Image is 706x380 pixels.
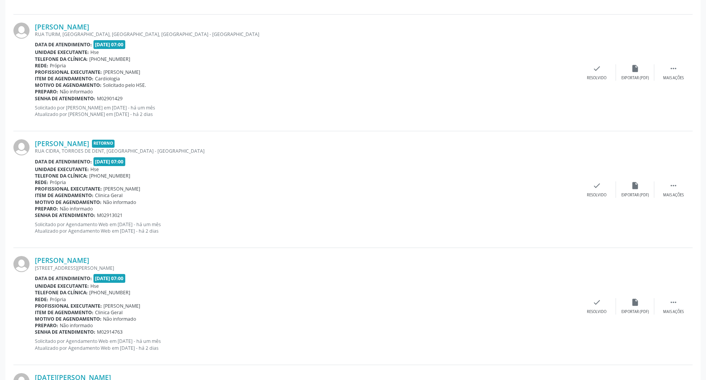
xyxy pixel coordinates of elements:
span: Solicitado pelo HSE. [103,82,146,88]
b: Senha de atendimento: [35,212,95,219]
b: Profissional executante: [35,303,102,309]
b: Motivo de agendamento: [35,199,102,205]
b: Senha de atendimento: [35,95,95,102]
div: Exportar (PDF) [621,192,649,198]
span: M02914763 [97,329,123,335]
div: RUA TURIM, [GEOGRAPHIC_DATA], [GEOGRAPHIC_DATA], [GEOGRAPHIC_DATA] - [GEOGRAPHIC_DATA] [35,31,578,38]
span: Não informado [103,316,136,322]
b: Telefone da clínica: [35,173,88,179]
i:  [669,181,678,190]
span: [PHONE_NUMBER] [89,173,130,179]
span: Própria [50,296,66,303]
b: Rede: [35,179,48,186]
b: Profissional executante: [35,69,102,75]
img: img [13,256,29,272]
a: [PERSON_NAME] [35,256,89,264]
b: Motivo de agendamento: [35,316,102,322]
b: Data de atendimento: [35,41,92,48]
span: [DATE] 07:00 [93,157,126,166]
span: Não informado [103,199,136,205]
span: M02913021 [97,212,123,219]
div: Resolvido [587,192,606,198]
div: Mais ações [663,192,684,198]
b: Data de atendimento: [35,275,92,282]
span: Cardiologia [95,75,120,82]
span: Própria [50,62,66,69]
span: Não informado [60,322,93,329]
b: Telefone da clínica: [35,56,88,62]
i: insert_drive_file [631,181,639,190]
span: Própria [50,179,66,186]
b: Rede: [35,62,48,69]
div: Mais ações [663,75,684,81]
i: check [593,181,601,190]
span: Hse [90,283,99,289]
span: [DATE] 07:00 [93,40,126,49]
b: Preparo: [35,205,58,212]
span: Não informado [60,205,93,212]
span: [PHONE_NUMBER] [89,56,130,62]
span: Clinica Geral [95,309,123,316]
span: [PERSON_NAME] [103,69,140,75]
span: [PERSON_NAME] [103,186,140,192]
div: Exportar (PDF) [621,75,649,81]
div: Resolvido [587,309,606,315]
span: Não informado [60,88,93,95]
b: Data de atendimento: [35,158,92,165]
a: [PERSON_NAME] [35,23,89,31]
img: img [13,23,29,39]
b: Item de agendamento: [35,75,93,82]
img: img [13,139,29,155]
span: [PERSON_NAME] [103,303,140,309]
span: [PHONE_NUMBER] [89,289,130,296]
b: Senha de atendimento: [35,329,95,335]
p: Solicitado por [PERSON_NAME] em [DATE] - há um mês Atualizado por [PERSON_NAME] em [DATE] - há 2 ... [35,104,578,117]
b: Unidade executante: [35,49,89,55]
span: Clinica Geral [95,192,123,199]
p: Solicitado por Agendamento Web em [DATE] - há um mês Atualizado por Agendamento Web em [DATE] - h... [35,338,578,351]
span: M02901429 [97,95,123,102]
span: [DATE] 07:00 [93,274,126,283]
a: [PERSON_NAME] [35,139,89,148]
b: Preparo: [35,322,58,329]
b: Unidade executante: [35,283,89,289]
span: Retorno [92,140,115,148]
i:  [669,298,678,307]
i: check [593,298,601,307]
div: Resolvido [587,75,606,81]
b: Item de agendamento: [35,309,93,316]
span: Hse [90,166,99,173]
div: Mais ações [663,309,684,315]
p: Solicitado por Agendamento Web em [DATE] - há um mês Atualizado por Agendamento Web em [DATE] - h... [35,221,578,234]
div: [STREET_ADDRESS][PERSON_NAME] [35,265,578,271]
i: insert_drive_file [631,64,639,73]
b: Preparo: [35,88,58,95]
b: Profissional executante: [35,186,102,192]
b: Motivo de agendamento: [35,82,102,88]
b: Unidade executante: [35,166,89,173]
b: Rede: [35,296,48,303]
i: insert_drive_file [631,298,639,307]
b: Telefone da clínica: [35,289,88,296]
div: RUA CIDRA, TORROES DE DENT, [GEOGRAPHIC_DATA] - [GEOGRAPHIC_DATA] [35,148,578,154]
div: Exportar (PDF) [621,309,649,315]
b: Item de agendamento: [35,192,93,199]
span: Hse [90,49,99,55]
i:  [669,64,678,73]
i: check [593,64,601,73]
